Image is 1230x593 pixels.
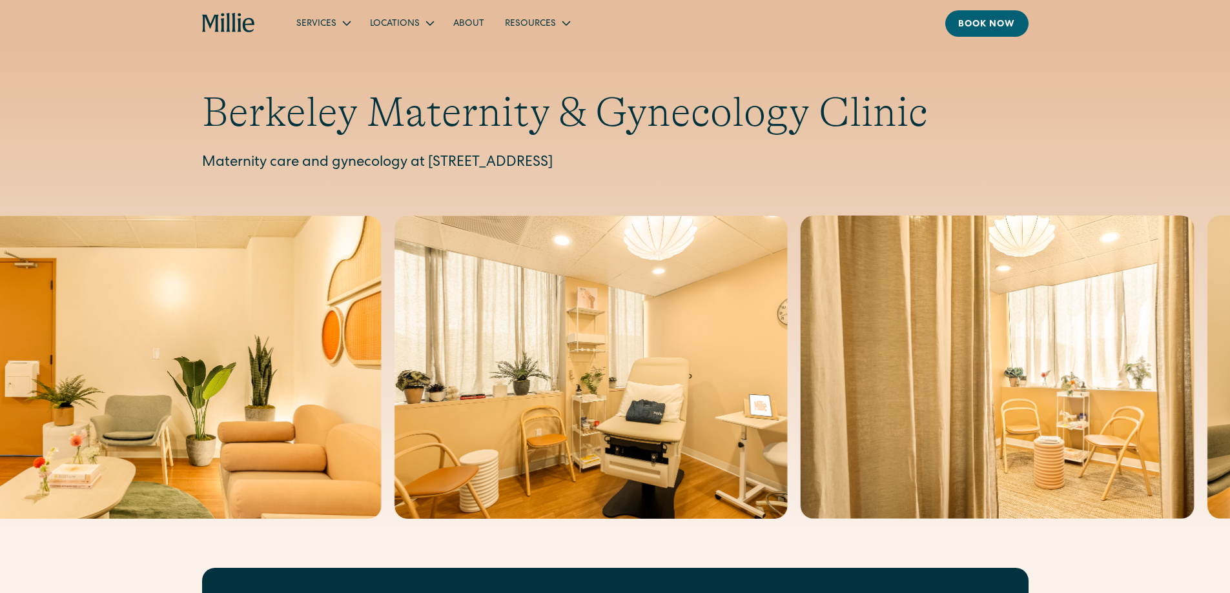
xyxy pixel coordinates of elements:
[286,12,360,34] div: Services
[945,10,1029,37] a: Book now
[505,17,556,31] div: Resources
[296,17,336,31] div: Services
[360,12,443,34] div: Locations
[370,17,420,31] div: Locations
[443,12,495,34] a: About
[958,18,1016,32] div: Book now
[495,12,579,34] div: Resources
[202,13,256,34] a: home
[202,88,1029,137] h1: Berkeley Maternity & Gynecology Clinic
[202,153,1029,174] p: Maternity care and gynecology at [STREET_ADDRESS]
